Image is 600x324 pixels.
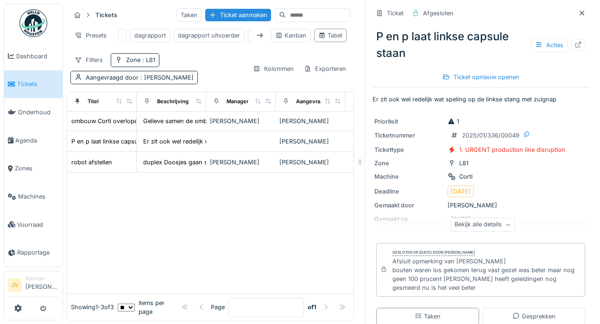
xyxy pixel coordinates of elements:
[71,158,112,167] div: robot afstellen
[25,275,59,295] li: [PERSON_NAME]
[392,257,581,293] div: Afsluit opmerking van [PERSON_NAME] bouten waren los gekomen terug vast gezet was beter maar nog ...
[531,38,568,52] div: Acties
[275,31,306,40] div: Kanban
[512,312,556,321] div: Gesprekken
[374,201,587,210] div: [PERSON_NAME]
[17,248,59,257] span: Rapportage
[423,9,454,18] div: Afgesloten
[374,117,444,126] div: Prioriteit
[450,218,515,231] div: Bekijk alle details
[18,192,59,201] span: Machines
[210,158,272,167] div: [PERSON_NAME]
[4,126,63,155] a: Agenda
[177,8,202,22] div: Taken
[4,70,63,99] a: Tickets
[25,275,59,282] div: Manager
[459,172,473,181] div: Corti
[86,73,194,82] div: Aangevraagd door
[374,201,444,210] div: Gemaakt door
[88,98,99,106] div: Titel
[71,117,205,125] div: ombouw Corti overlopen met [PERSON_NAME]
[448,117,459,126] div: 1
[462,131,519,140] div: 2025/01/336/00049
[70,53,107,67] div: Filters
[296,98,342,106] div: Aangevraagd door
[373,95,589,104] p: Er zit ook wel redelijk wat speling op de linkse stang met zuignap
[459,145,565,154] div: 1. URGENT production line disruption
[8,275,59,297] a: JV Manager[PERSON_NAME]
[126,56,155,64] div: Zone
[318,31,342,40] div: Tabel
[17,80,59,88] span: Tickets
[4,155,63,183] a: Zones
[157,98,189,106] div: Beschrijving
[211,303,225,312] div: Page
[451,187,471,196] div: [DATE]
[4,42,63,70] a: Dashboard
[392,249,475,256] div: Gesloten op [DATE] door [PERSON_NAME]
[71,137,160,146] div: P en p laat linkse capsule staan
[4,98,63,126] a: Onderhoud
[18,108,59,117] span: Onderhoud
[249,62,298,75] div: Kolommen
[16,52,59,61] span: Dashboard
[373,25,589,65] div: P en p laat linkse capsule staan
[4,239,63,267] a: Rapportage
[71,303,114,312] div: Showing 1 - 3 of 3
[4,182,63,211] a: Machines
[8,278,22,292] li: JV
[118,299,177,316] div: items per page
[227,98,248,106] div: Manager
[92,11,121,19] strong: Tickets
[439,71,523,83] div: Ticket opnieuw openen
[415,312,441,321] div: Taken
[15,164,59,173] span: Zones
[300,62,350,75] div: Exporteren
[308,303,316,312] strong: of 1
[140,56,155,63] span: : L81
[252,31,322,40] div: filter: BESTELLINGEN
[279,158,341,167] div: [PERSON_NAME]
[374,187,444,196] div: Deadline
[279,117,341,125] div: [PERSON_NAME]
[15,136,59,145] span: Agenda
[4,211,63,239] a: Voorraad
[387,9,404,18] div: Ticket
[279,137,341,146] div: [PERSON_NAME]
[134,31,166,40] div: dagrapport
[143,117,290,125] div: Gelieve samen de ombouw van de corti te overlop...
[374,172,444,181] div: Machine
[143,158,285,167] div: duplex Doosjes gaan stuk bij het invoeren en de...
[143,137,275,146] div: Er zit ook wel redelijk wat speling op de links...
[459,159,468,168] div: L81
[139,74,194,81] span: : [PERSON_NAME]
[205,9,271,21] div: Ticket aanmaken
[374,145,444,154] div: Tickettype
[178,31,240,40] div: dagrapport uitvoerder
[374,131,444,140] div: Ticketnummer
[19,9,47,37] img: Badge_color-CXgf-gQk.svg
[210,117,272,125] div: [PERSON_NAME]
[374,159,444,168] div: Zone
[70,29,111,42] div: Presets
[17,220,59,229] span: Voorraad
